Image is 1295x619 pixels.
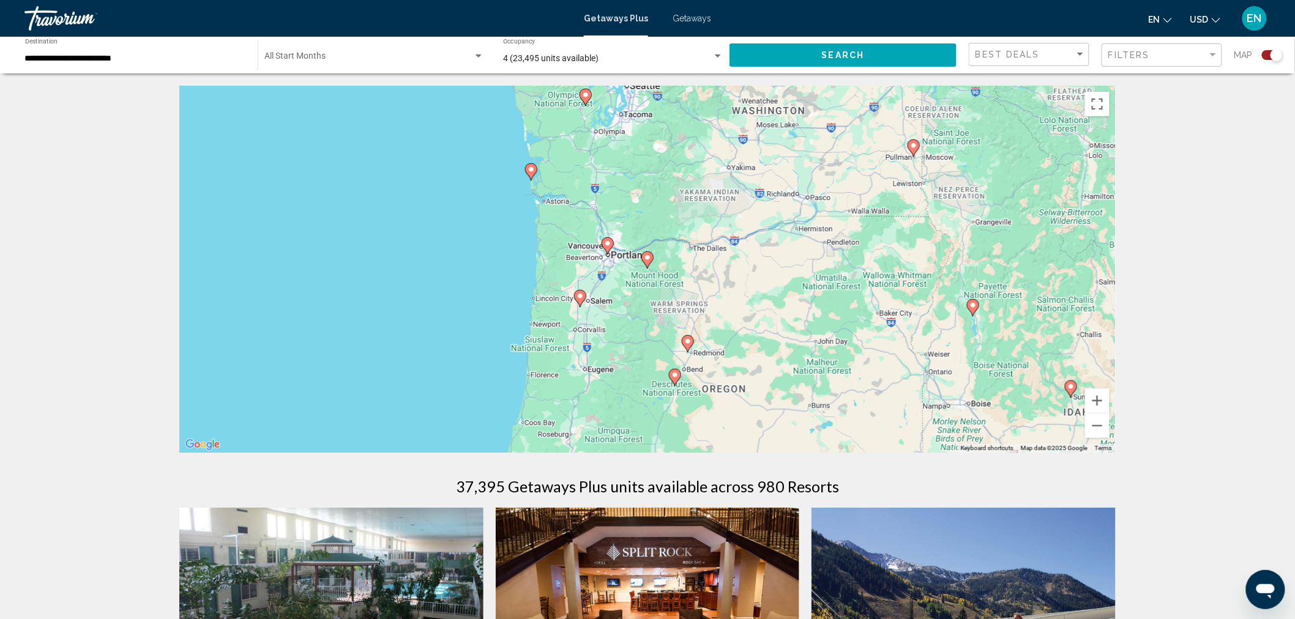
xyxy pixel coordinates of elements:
span: Map data ©2025 Google [1021,445,1088,451]
button: Change language [1149,10,1172,28]
span: Filters [1108,50,1150,60]
button: Filter [1102,43,1222,68]
a: Terms [1095,445,1112,451]
mat-select: Sort by [976,50,1086,60]
img: Google [182,437,223,453]
span: Search [822,51,865,61]
span: Best Deals [976,50,1040,59]
a: Getaways [673,13,711,23]
h1: 37,395 Getaways Plus units available across 980 Resorts [456,477,839,495]
button: Change currency [1190,10,1220,28]
button: Toggle fullscreen view [1085,92,1110,116]
span: 4 (23,495 units available) [503,53,599,63]
button: Search [730,43,957,66]
span: Map [1234,46,1253,64]
button: Zoom in [1085,388,1110,413]
span: en [1149,15,1160,24]
button: User Menu [1239,6,1271,31]
button: Zoom out [1085,413,1110,438]
a: Travorium [24,6,572,31]
span: USD [1190,15,1209,24]
span: EN [1247,12,1262,24]
iframe: Button to launch messaging window [1246,570,1285,609]
a: Open this area in Google Maps (opens a new window) [182,437,223,453]
a: Getaways Plus [584,13,648,23]
button: Keyboard shortcuts [961,444,1013,453]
